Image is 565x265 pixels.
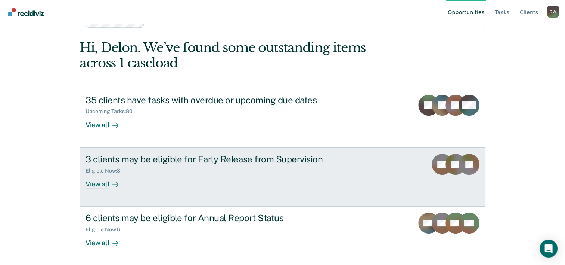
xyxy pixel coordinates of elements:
[8,8,44,16] img: Recidiviz
[86,226,126,233] div: Eligible Now : 6
[86,95,348,106] div: 35 clients have tasks with overdue or upcoming due dates
[86,233,127,247] div: View all
[86,174,127,188] div: View all
[86,213,348,223] div: 6 clients may be eligible for Annual Report Status
[540,240,558,258] div: Open Intercom Messenger
[80,89,485,147] a: 35 clients have tasks with overdue or upcoming due datesUpcoming Tasks:80View all
[86,115,127,129] div: View all
[547,6,559,18] div: D W
[547,6,559,18] button: Profile dropdown button
[80,40,404,71] div: Hi, Delon. We’ve found some outstanding items across 1 caseload
[86,168,126,174] div: Eligible Now : 3
[80,147,485,207] a: 3 clients may be eligible for Early Release from SupervisionEligible Now:3View all
[86,154,348,165] div: 3 clients may be eligible for Early Release from Supervision
[86,108,139,115] div: Upcoming Tasks : 80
